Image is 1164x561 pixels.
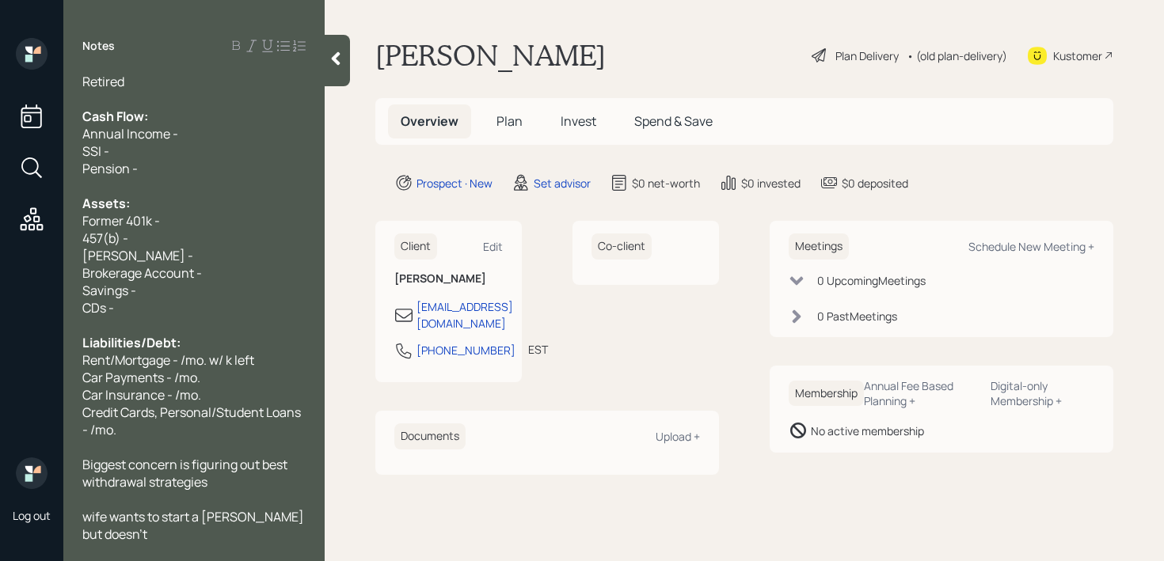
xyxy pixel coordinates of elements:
div: Upload + [656,429,700,444]
span: Car Insurance - /mo. [82,386,201,404]
span: Retired [82,73,124,90]
span: Brokerage Account - [82,264,202,282]
label: Notes [82,38,115,54]
div: [EMAIL_ADDRESS][DOMAIN_NAME] [417,298,513,332]
h6: Client [394,233,437,260]
span: Credit Cards, Personal/Student Loans - /mo. [82,404,303,438]
div: $0 deposited [842,175,908,191]
span: Plan [496,112,523,130]
div: Edit [483,239,503,254]
span: Overview [401,112,458,130]
div: $0 invested [741,175,801,191]
img: retirable_logo.png [16,457,48,489]
div: Prospect · New [417,175,493,191]
span: SSI - [82,142,109,160]
span: Former 401k - [82,212,160,229]
div: 0 Past Meeting s [817,308,897,324]
div: $0 net-worth [632,175,700,191]
span: Assets: [82,195,130,212]
span: [PERSON_NAME] - [82,247,193,264]
h6: Co-client [592,233,652,260]
div: Schedule New Meeting + [968,239,1094,254]
div: [PHONE_NUMBER] [417,342,515,358]
span: Car Payments - /mo. [82,369,200,386]
span: Rent/Mortgage - /mo. w/ k left [82,351,254,369]
div: Digital-only Membership + [991,378,1094,408]
span: Liabilities/Debt: [82,334,181,351]
span: 457(b) - [82,229,128,247]
span: Savings - [82,282,136,299]
h6: Membership [789,381,864,407]
div: Log out [13,508,51,523]
h6: Documents [394,423,466,449]
div: Annual Fee Based Planning + [864,378,978,408]
span: wife wants to start a [PERSON_NAME] but doesn't [82,508,306,543]
div: EST [528,341,548,358]
div: 0 Upcoming Meeting s [817,272,926,289]
span: Cash Flow: [82,108,148,125]
h6: [PERSON_NAME] [394,272,503,286]
div: Plan Delivery [835,47,899,64]
div: Kustomer [1053,47,1102,64]
span: Biggest concern is figuring out best withdrawal strategies [82,456,290,491]
div: Set advisor [534,175,591,191]
h1: [PERSON_NAME] [375,38,606,73]
div: • (old plan-delivery) [907,47,1007,64]
span: Annual Income - [82,125,178,142]
span: CDs - [82,299,114,317]
span: Spend & Save [634,112,713,130]
span: Invest [561,112,596,130]
span: Pension - [82,160,138,177]
h6: Meetings [789,233,849,260]
div: No active membership [811,423,924,439]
